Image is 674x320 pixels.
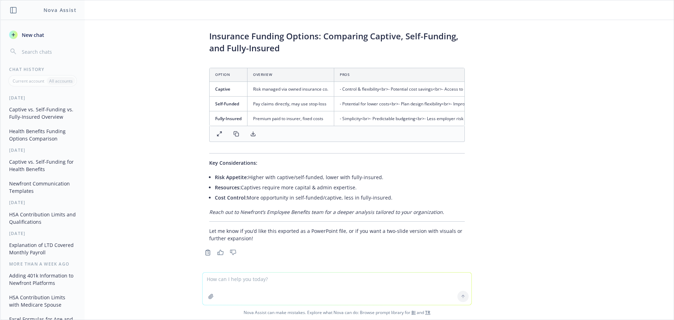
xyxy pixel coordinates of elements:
[13,78,44,84] p: Current account
[247,81,334,96] td: Risk managed via owned insurance co.
[215,116,242,122] span: Fully-Insured
[1,261,85,267] div: More than a week ago
[334,96,509,111] td: - Potential for lower costs <br> - Plan design flexibility <br> - Improved cash flow
[425,309,430,315] a: TR
[215,174,248,181] span: Risk Appetite:
[6,125,79,144] button: Health Benefits Funding Options Comparison
[215,192,465,203] li: More opportunity in self-funded/captive, less in fully-insured.
[411,309,416,315] a: BI
[215,184,241,191] span: Resources:
[209,159,257,166] span: Key Considerations:
[227,248,239,257] button: Thumbs down
[247,111,334,126] td: Premium paid to insurer, fixed costs
[3,305,671,320] span: Nova Assist can make mistakes. Explore what Nova can do: Browse prompt library for and
[215,86,230,92] span: Captive
[215,172,465,182] li: Higher with captive/self-funded, lower with fully-insured.
[209,209,444,215] em: Reach out to Newfront’s Employee Benefits team for a deeper analysis tailored to your organization.
[215,101,239,107] span: Self-Funded
[215,194,247,201] span: Cost Control:
[209,227,465,242] p: Let me know if you’d like this exported as a PowerPoint file, or if you want a two-slide version ...
[20,47,76,57] input: Search chats
[1,200,85,205] div: [DATE]
[6,28,79,41] button: New chat
[6,292,79,311] button: HSA Contribution Limits with Medicare Spouse
[49,78,73,84] p: All accounts
[247,96,334,111] td: Pay claims directly, may use stop-loss
[6,156,79,175] button: Captive vs. Self-Funding for Health Benefits
[247,68,334,81] th: Overview
[334,68,509,81] th: Pros
[334,81,509,96] td: - Control & flexibility <br> - Potential cost savings <br> - Access to underwriting profits
[6,178,79,197] button: Newfront Communication Templates
[6,270,79,289] button: Adding 401k Information to Newfront Platforms
[1,66,85,72] div: Chat History
[1,147,85,153] div: [DATE]
[1,230,85,236] div: [DATE]
[6,209,79,228] button: HSA Contribution Limits and Qualifications
[215,182,465,192] li: Captives require more capital & admin expertise.
[209,30,465,54] h3: Insurance Funding Options: Comparing Captive, Self-Funding, and Fully-Insured
[334,111,509,126] td: - Simplicity <br> - Predictable budgeting <br> - Less employer risk
[6,239,79,258] button: Explanation of LTD Covered Monthly Payroll
[210,68,247,81] th: Option
[205,249,211,256] svg: Copy to clipboard
[20,31,44,39] span: New chat
[44,6,77,14] h1: Nova Assist
[6,104,79,123] button: Captive vs. Self-Funding vs. Fully-Insured Overview
[1,95,85,101] div: [DATE]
